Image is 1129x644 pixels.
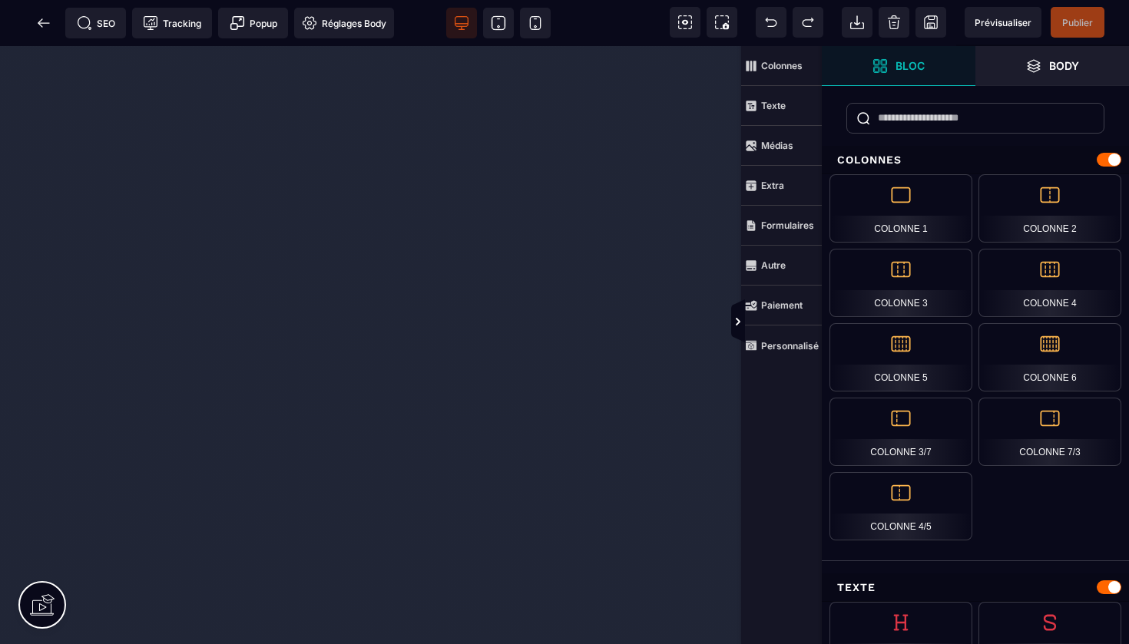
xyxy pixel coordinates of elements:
[741,126,822,166] span: Médias
[761,60,803,71] strong: Colonnes
[829,174,972,243] div: Colonne 1
[218,8,288,38] span: Créer une alerte modale
[761,299,803,311] strong: Paiement
[1051,7,1104,38] span: Enregistrer le contenu
[978,249,1121,317] div: Colonne 4
[670,7,700,38] span: Voir les composants
[829,472,972,540] div: Colonne 4/5
[761,140,793,151] strong: Médias
[978,323,1121,391] div: Colonne 6
[143,15,201,31] span: Tracking
[741,246,822,286] span: Autre
[975,46,1129,86] span: Ouvrir les calques
[822,573,1129,602] div: Texte
[741,325,822,365] span: Personnalisé
[793,7,823,38] span: Rétablir
[741,206,822,246] span: Formulaires
[761,100,786,111] strong: Texte
[829,398,972,466] div: Colonne 3/7
[761,180,784,191] strong: Extra
[1049,60,1079,71] strong: Body
[483,8,514,38] span: Voir tablette
[978,398,1121,466] div: Colonne 7/3
[302,15,386,31] span: Réglages Body
[77,15,115,31] span: SEO
[741,86,822,126] span: Texte
[761,340,819,352] strong: Personnalisé
[879,7,909,38] span: Nettoyage
[978,174,1121,243] div: Colonne 2
[230,15,277,31] span: Popup
[28,8,59,38] span: Retour
[822,46,975,86] span: Ouvrir les blocs
[741,166,822,206] span: Extra
[520,8,551,38] span: Voir mobile
[975,17,1031,28] span: Prévisualiser
[741,46,822,86] span: Colonnes
[822,146,1129,174] div: Colonnes
[741,286,822,325] span: Paiement
[915,7,946,38] span: Enregistrer
[829,323,972,391] div: Colonne 5
[65,8,126,38] span: Métadata SEO
[761,220,814,231] strong: Formulaires
[446,8,477,38] span: Voir bureau
[294,8,394,38] span: Favicon
[707,7,737,38] span: Capture d'écran
[1062,17,1093,28] span: Publier
[761,259,786,271] strong: Autre
[965,7,1041,38] span: Aperçu
[132,8,212,38] span: Code de suivi
[842,7,872,38] span: Importer
[896,60,925,71] strong: Bloc
[829,249,972,317] div: Colonne 3
[822,299,837,345] span: Afficher les vues
[756,7,786,38] span: Défaire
